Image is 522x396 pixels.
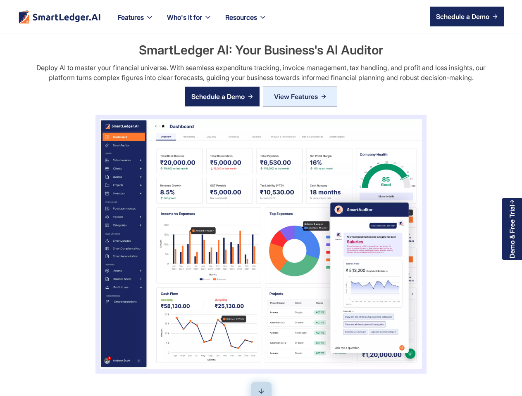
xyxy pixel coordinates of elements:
div: Resources [219,12,274,33]
a: Schedule a Demo [430,7,504,26]
div: Who's it for [167,12,202,23]
div: Features [118,12,144,23]
div: Schedule a Demo [191,92,245,101]
img: down-arrow [256,386,266,396]
h2: SmartLedger AI: Your Business's AI Auditor [25,41,497,59]
div: Features [111,12,160,33]
div: Schedule a Demo [436,12,489,21]
div: Demo & Free Trial [508,205,516,258]
img: footer logo [18,10,101,24]
div: Who's it for [160,12,219,33]
img: arrow right icon [248,94,253,99]
img: arrow right icon [493,14,498,19]
img: Arrow Right Blue [321,94,326,99]
div: View Features [274,90,318,103]
a: View Features [263,87,337,106]
a: Schedule a Demo [185,87,260,106]
a: home [18,10,101,24]
div: Deploy AI to master your financial universe. With seamless expenditure tracking, invoice manageme... [29,63,493,82]
div: Resources [225,12,257,23]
